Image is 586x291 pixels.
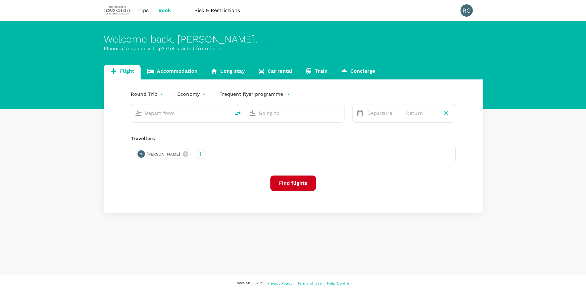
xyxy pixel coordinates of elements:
p: Departure [367,110,398,117]
span: Book [158,7,171,14]
span: Trips [137,7,149,14]
div: Round Trip [131,89,165,99]
div: RC [460,4,473,17]
a: Privacy Policy [267,280,292,287]
div: RC[PERSON_NAME] [136,149,191,159]
span: Terms of Use [297,281,322,285]
button: Frequent flyer programme [219,91,290,98]
span: Help Centre [327,281,349,285]
input: Depart from [145,108,217,118]
span: Risk & Restrictions [194,7,240,14]
a: Train [299,65,334,79]
input: Going to [259,108,332,118]
img: The Malaysian Church of Jesus Christ of Latter-day Saints [104,4,132,17]
span: Version 3.52.2 [237,280,262,286]
button: Open [340,112,341,114]
button: Open [226,112,227,114]
a: Concierge [334,65,381,79]
button: delete [230,106,245,121]
div: Economy [177,89,207,99]
a: Terms of Use [297,280,322,287]
p: Planning a business trip? Get started from here. [104,45,483,52]
button: Find flights [270,176,316,191]
span: Privacy Policy [267,281,292,285]
div: Travellers [131,135,456,142]
p: Frequent flyer programme [219,91,283,98]
div: RC [138,150,145,158]
div: Welcome back , [PERSON_NAME] . [104,34,483,45]
a: Help Centre [327,280,349,287]
a: Car rental [251,65,299,79]
a: Flight [104,65,141,79]
p: Return [406,110,437,117]
span: [PERSON_NAME] [143,151,184,157]
a: Long stay [204,65,251,79]
a: Accommodation [141,65,204,79]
